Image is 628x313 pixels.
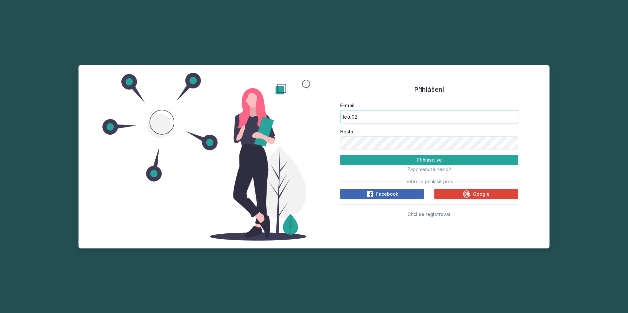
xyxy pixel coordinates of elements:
[473,191,490,197] span: Google
[434,189,518,199] button: Google
[340,189,424,199] button: Facebook
[340,155,518,165] button: Přihlásit se
[340,85,518,94] h1: Přihlášení
[408,210,451,218] button: Chci se registrovat
[376,191,398,197] span: Facebook
[340,102,518,109] label: E-mail
[407,166,451,172] span: Zapomenuté heslo?
[340,110,518,123] input: Tvoje e-mailová adresa
[406,178,453,185] span: nebo se přihlásit přes
[340,128,518,135] label: Heslo
[408,211,451,217] span: Chci se registrovat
